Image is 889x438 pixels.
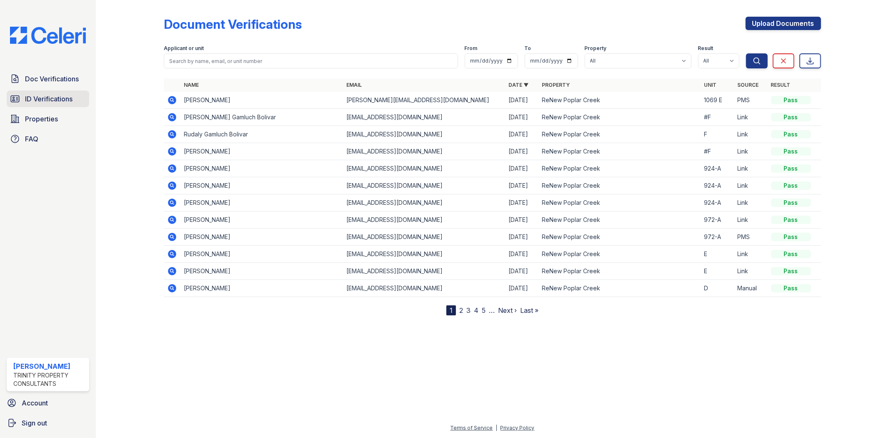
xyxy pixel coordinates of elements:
td: 972-A [701,229,734,246]
td: [EMAIL_ADDRESS][DOMAIN_NAME] [343,211,505,229]
a: 2 [459,306,463,315]
a: Unit [704,82,717,88]
td: [DATE] [505,92,538,109]
td: 924-A [701,160,734,177]
a: Terms of Service [451,425,493,431]
td: Link [734,126,768,143]
div: Document Verifications [164,17,302,32]
td: [EMAIL_ADDRESS][DOMAIN_NAME] [343,263,505,280]
div: Pass [771,267,811,275]
td: PMS [734,92,768,109]
label: Result [698,45,714,52]
td: ReNew Poplar Creek [538,126,701,143]
td: [PERSON_NAME] [180,246,343,263]
td: Link [734,143,768,160]
td: Link [734,211,768,229]
td: 972-A [701,211,734,229]
div: Pass [771,216,811,224]
a: Privacy Policy [501,425,535,431]
label: To [525,45,531,52]
a: Account [3,395,93,411]
td: [DATE] [505,211,538,229]
div: Pass [771,233,811,241]
div: | [496,425,498,431]
td: [DATE] [505,160,538,177]
a: Last » [520,306,538,315]
td: ReNew Poplar Creek [538,263,701,280]
td: [PERSON_NAME] [180,194,343,211]
td: D [701,280,734,297]
a: Doc Verifications [7,70,89,87]
td: [EMAIL_ADDRESS][DOMAIN_NAME] [343,109,505,126]
td: ReNew Poplar Creek [538,143,701,160]
a: ID Verifications [7,91,89,107]
div: Pass [771,164,811,173]
td: Link [734,177,768,194]
td: Link [734,246,768,263]
td: ReNew Poplar Creek [538,160,701,177]
div: Pass [771,199,811,207]
input: Search by name, email, or unit number [164,53,458,68]
td: 1069 E [701,92,734,109]
td: [PERSON_NAME] [180,143,343,160]
span: … [489,305,495,315]
a: Name [184,82,199,88]
a: Date ▼ [508,82,528,88]
td: [DATE] [505,229,538,246]
div: Pass [771,284,811,292]
label: Applicant or unit [164,45,204,52]
td: ReNew Poplar Creek [538,109,701,126]
td: E [701,263,734,280]
a: Sign out [3,415,93,431]
td: [PERSON_NAME] [180,280,343,297]
td: [DATE] [505,126,538,143]
td: ReNew Poplar Creek [538,246,701,263]
div: Pass [771,130,811,138]
td: ReNew Poplar Creek [538,211,701,229]
td: ReNew Poplar Creek [538,194,701,211]
label: From [465,45,478,52]
td: ReNew Poplar Creek [538,177,701,194]
a: FAQ [7,131,89,147]
td: PMS [734,229,768,246]
td: [EMAIL_ADDRESS][DOMAIN_NAME] [343,194,505,211]
td: #F [701,109,734,126]
div: Pass [771,113,811,121]
div: 1 [446,305,456,315]
td: Link [734,194,768,211]
td: [DATE] [505,143,538,160]
td: ReNew Poplar Creek [538,229,701,246]
a: Upload Documents [746,17,821,30]
td: [EMAIL_ADDRESS][DOMAIN_NAME] [343,126,505,143]
a: Next › [498,306,517,315]
td: #F [701,143,734,160]
img: CE_Logo_Blue-a8612792a0a2168367f1c8372b55b34899dd931a85d93a1a3d3e32e68fde9ad4.png [3,27,93,44]
td: Rudaly Gamluch Bolivar [180,126,343,143]
td: [EMAIL_ADDRESS][DOMAIN_NAME] [343,229,505,246]
td: [EMAIL_ADDRESS][DOMAIN_NAME] [343,246,505,263]
a: 4 [474,306,478,315]
td: [PERSON_NAME] [180,160,343,177]
td: ReNew Poplar Creek [538,92,701,109]
label: Property [585,45,607,52]
td: Manual [734,280,768,297]
td: [PERSON_NAME][EMAIL_ADDRESS][DOMAIN_NAME] [343,92,505,109]
div: Pass [771,250,811,258]
span: FAQ [25,134,38,144]
span: Properties [25,114,58,124]
a: Source [738,82,759,88]
td: [DATE] [505,194,538,211]
td: [PERSON_NAME] [180,229,343,246]
a: Result [771,82,791,88]
a: Properties [7,111,89,127]
td: [DATE] [505,109,538,126]
td: [PERSON_NAME] [180,211,343,229]
td: 924-A [701,194,734,211]
div: [PERSON_NAME] [13,361,86,371]
div: Pass [771,147,811,156]
td: ReNew Poplar Creek [538,280,701,297]
div: Pass [771,96,811,104]
span: ID Verifications [25,94,73,104]
td: [PERSON_NAME] [180,92,343,109]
